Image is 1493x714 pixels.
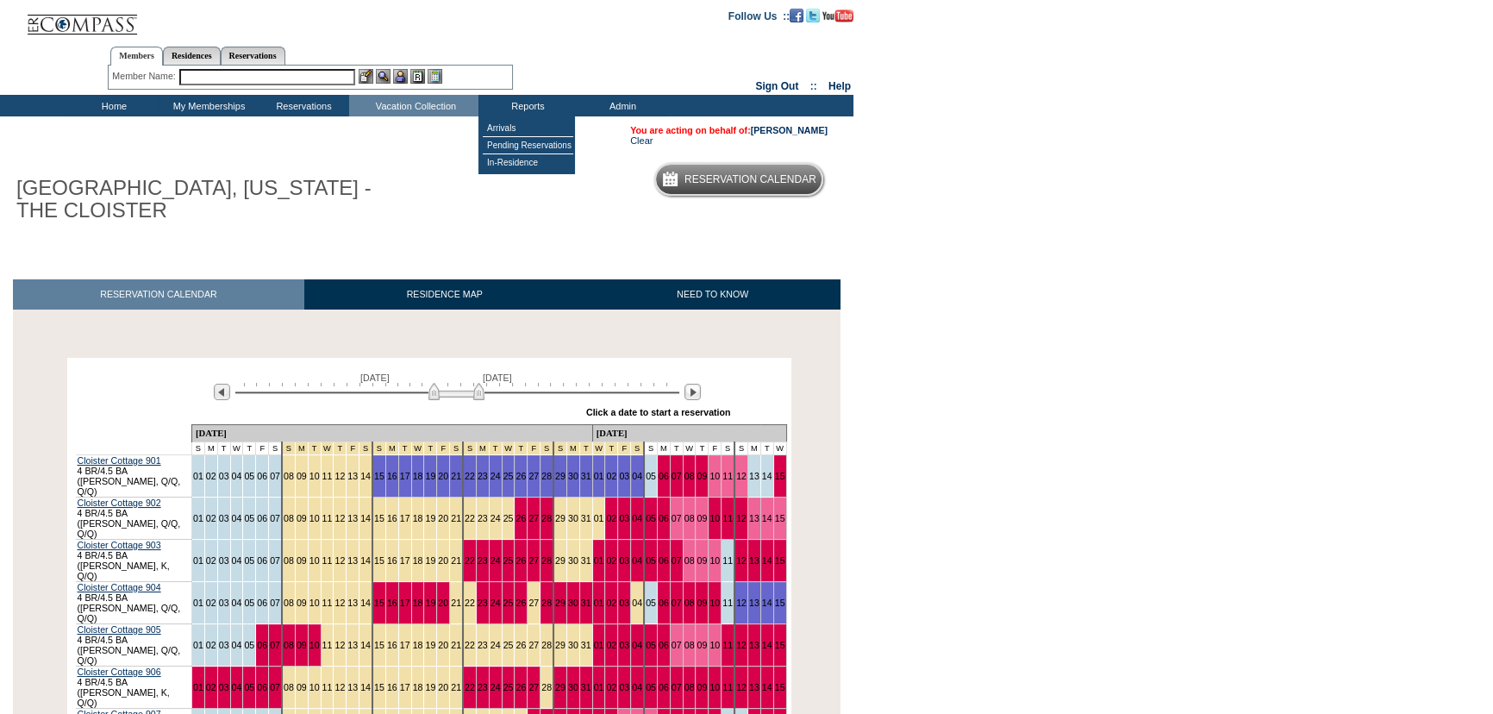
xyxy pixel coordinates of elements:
a: 05 [244,682,254,692]
a: 10 [309,471,320,481]
a: 21 [451,640,461,650]
a: 29 [555,513,565,523]
a: 20 [438,555,448,566]
a: 05 [646,555,656,566]
a: 06 [659,640,669,650]
a: 02 [606,513,616,523]
a: 08 [284,555,294,566]
a: 17 [400,471,410,481]
a: 18 [413,555,423,566]
a: 13 [749,555,759,566]
a: 20 [438,640,448,650]
a: Clear [630,135,653,146]
a: 10 [709,471,720,481]
a: 09 [297,598,307,608]
a: 03 [219,513,229,523]
a: 13 [347,598,358,608]
a: 24 [490,513,501,523]
a: 24 [490,682,501,692]
a: 23 [478,513,488,523]
td: Reports [478,95,573,116]
a: 13 [749,640,759,650]
a: 09 [697,555,707,566]
a: 18 [413,513,423,523]
a: 02 [206,640,216,650]
a: 06 [257,682,267,692]
a: 09 [697,471,707,481]
a: 18 [413,471,423,481]
a: 06 [659,555,669,566]
a: Cloister Cottage 906 [78,667,161,677]
a: 15 [775,555,785,566]
a: 26 [515,640,526,650]
a: 03 [219,682,229,692]
a: 21 [451,682,461,692]
a: 01 [594,471,604,481]
a: 04 [632,640,642,650]
a: 02 [606,471,616,481]
a: 16 [387,555,397,566]
a: 06 [257,555,267,566]
img: Reservations [410,69,425,84]
a: 10 [709,598,720,608]
a: 05 [646,598,656,608]
a: 21 [451,598,461,608]
a: 02 [206,513,216,523]
a: 02 [206,598,216,608]
a: 13 [749,513,759,523]
img: Follow us on Twitter [806,9,820,22]
a: 20 [438,598,448,608]
a: 01 [193,555,203,566]
a: 04 [632,471,642,481]
a: Help [828,80,851,92]
a: 01 [193,513,203,523]
a: 01 [193,598,203,608]
a: 02 [606,640,616,650]
a: 10 [309,555,320,566]
img: Next [684,384,701,400]
a: 05 [244,513,254,523]
img: Subscribe to our YouTube Channel [822,9,853,22]
a: 14 [762,513,772,523]
a: 11 [322,555,333,566]
a: 10 [709,640,720,650]
a: 02 [606,598,616,608]
a: 02 [206,471,216,481]
a: 14 [762,598,772,608]
a: 01 [594,682,604,692]
a: RESERVATION CALENDAR [13,279,304,310]
a: 01 [594,640,604,650]
a: 07 [270,598,280,608]
a: 05 [646,471,656,481]
a: 30 [568,640,578,650]
a: 04 [632,598,642,608]
a: 31 [581,598,591,608]
a: 28 [541,682,552,692]
a: 29 [555,598,565,608]
a: Cloister Cottage 905 [78,624,161,635]
a: 08 [284,513,294,523]
a: 11 [722,640,733,650]
a: 05 [646,513,656,523]
a: 21 [451,471,461,481]
a: 08 [684,513,695,523]
a: 03 [219,471,229,481]
a: 01 [594,555,604,566]
a: 26 [515,555,526,566]
a: 17 [400,598,410,608]
a: 28 [541,471,552,481]
a: 19 [425,513,435,523]
a: 28 [541,640,552,650]
a: 10 [309,513,320,523]
a: 09 [697,598,707,608]
a: 07 [270,682,280,692]
a: 24 [490,640,501,650]
a: 03 [219,555,229,566]
a: 14 [360,471,371,481]
a: 24 [490,598,501,608]
a: 09 [697,640,707,650]
a: 04 [232,471,242,481]
img: Previous [214,384,230,400]
a: 30 [568,598,578,608]
a: 23 [478,682,488,692]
